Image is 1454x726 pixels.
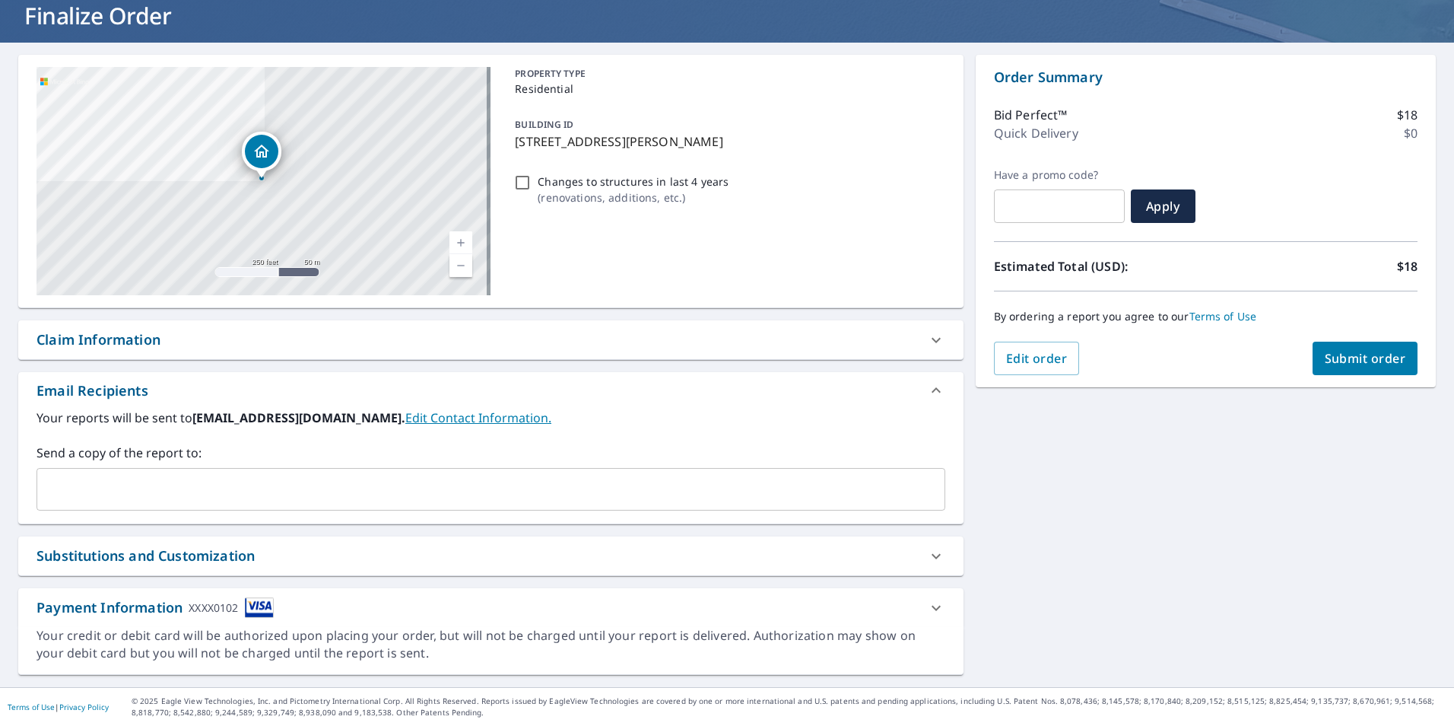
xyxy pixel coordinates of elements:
div: Dropped pin, building 1, Residential property, 3219 W Milton Ave Saint Louis, MO 63114 [242,132,281,179]
p: PROPERTY TYPE [515,67,938,81]
p: | [8,702,109,712]
p: Order Summary [994,67,1417,88]
p: Estimated Total (USD): [994,257,1206,275]
p: Bid Perfect™ [994,106,1068,124]
div: Email Recipients [18,372,964,409]
span: Submit order [1325,350,1406,367]
div: Payment Information [37,597,274,618]
p: ( renovations, additions, etc. ) [538,189,729,205]
div: Your credit or debit card will be authorized upon placing your order, but will not be charged unt... [37,627,945,662]
p: $18 [1397,257,1417,275]
button: Edit order [994,342,1080,375]
p: Quick Delivery [994,124,1078,142]
b: [EMAIL_ADDRESS][DOMAIN_NAME]. [192,409,405,426]
div: Payment InformationXXXX0102cardImage [18,588,964,627]
div: Substitutions and Customization [18,537,964,575]
span: Apply [1143,198,1183,215]
p: By ordering a report you agree to our [994,310,1417,323]
div: Claim Information [37,330,160,350]
p: [STREET_ADDRESS][PERSON_NAME] [515,132,938,151]
div: Email Recipients [37,381,148,401]
span: Edit order [1006,350,1068,367]
label: Have a promo code? [994,168,1125,182]
button: Submit order [1313,342,1418,375]
a: Current Level 17, Zoom In [449,231,472,254]
p: $0 [1404,124,1417,142]
p: BUILDING ID [515,118,573,131]
p: Residential [515,81,938,97]
label: Send a copy of the report to: [37,444,945,462]
img: cardImage [245,597,274,618]
div: Substitutions and Customization [37,546,255,566]
div: XXXX0102 [189,597,238,618]
label: Your reports will be sent to [37,409,945,427]
p: $18 [1397,106,1417,124]
p: © 2025 Eagle View Technologies, Inc. and Pictometry International Corp. All Rights Reserved. Repo... [132,696,1446,718]
a: Terms of Use [8,702,55,712]
p: Changes to structures in last 4 years [538,174,729,189]
div: Claim Information [18,320,964,359]
button: Apply [1131,189,1195,223]
a: Current Level 17, Zoom Out [449,254,472,277]
a: EditContactInfo [405,409,551,426]
a: Privacy Policy [59,702,109,712]
a: Terms of Use [1189,309,1257,323]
